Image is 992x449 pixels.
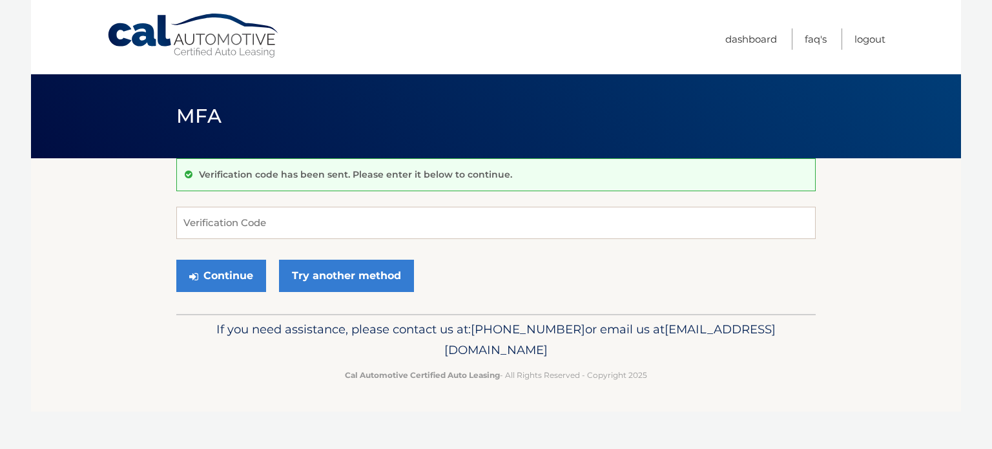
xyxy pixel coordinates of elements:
a: Logout [854,28,885,50]
input: Verification Code [176,207,816,239]
a: FAQ's [805,28,827,50]
button: Continue [176,260,266,292]
p: Verification code has been sent. Please enter it below to continue. [199,169,512,180]
a: Try another method [279,260,414,292]
p: - All Rights Reserved - Copyright 2025 [185,368,807,382]
a: Cal Automotive [107,13,281,59]
span: MFA [176,104,222,128]
strong: Cal Automotive Certified Auto Leasing [345,370,500,380]
a: Dashboard [725,28,777,50]
span: [PHONE_NUMBER] [471,322,585,337]
span: [EMAIL_ADDRESS][DOMAIN_NAME] [444,322,776,357]
p: If you need assistance, please contact us at: or email us at [185,319,807,360]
